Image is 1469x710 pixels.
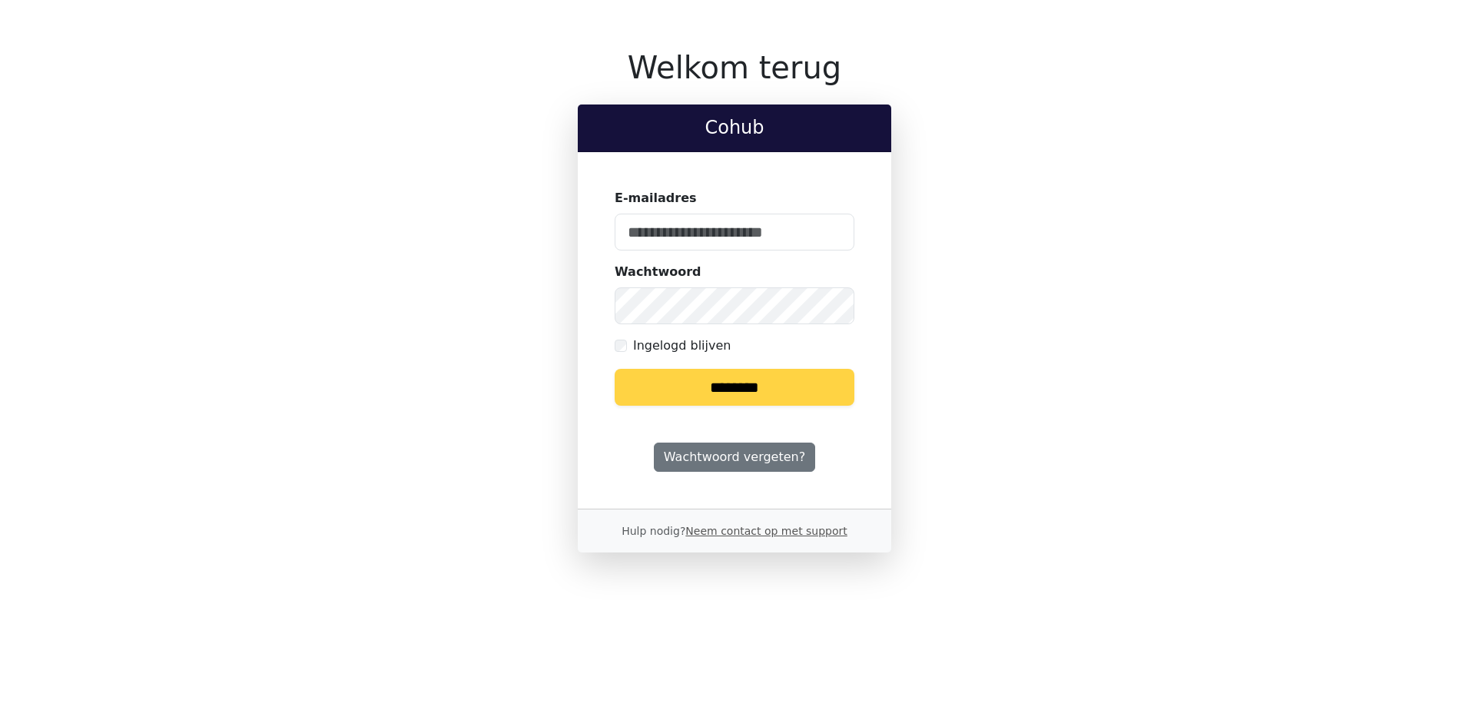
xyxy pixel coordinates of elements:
small: Hulp nodig? [622,525,847,537]
h2: Cohub [590,117,879,139]
h1: Welkom terug [578,49,891,86]
a: Wachtwoord vergeten? [654,443,815,472]
label: Wachtwoord [615,263,701,281]
a: Neem contact op met support [685,525,847,537]
label: Ingelogd blijven [633,337,731,355]
label: E-mailadres [615,189,697,207]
